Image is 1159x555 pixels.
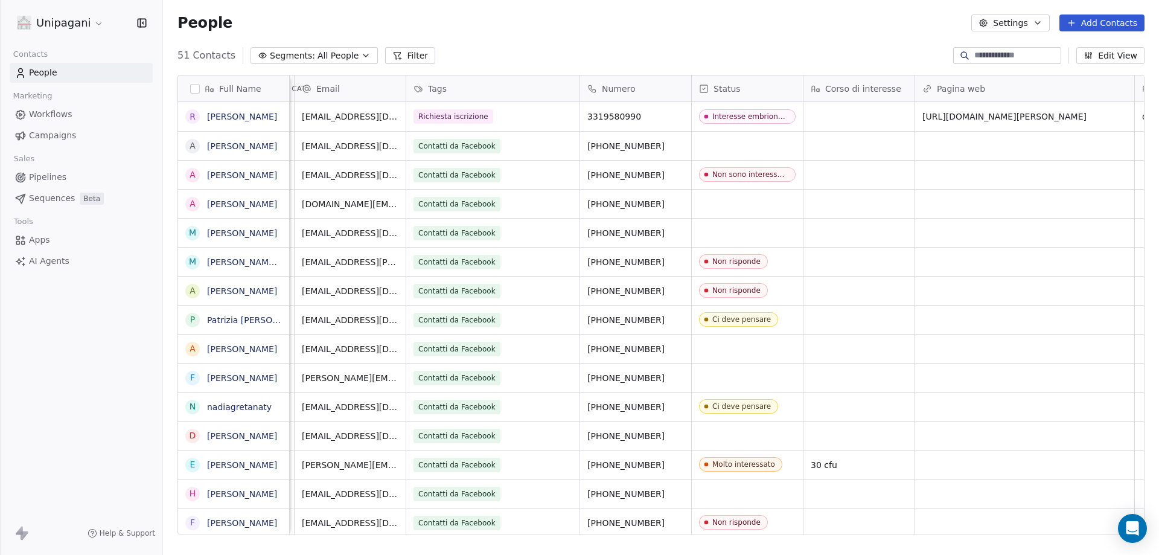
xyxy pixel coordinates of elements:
span: Workflows [29,108,72,121]
span: Pipelines [29,171,66,184]
span: Email [316,83,340,95]
div: Non risponde [712,257,761,266]
a: [PERSON_NAME] [207,286,277,296]
span: [PHONE_NUMBER] [587,517,684,529]
a: [PERSON_NAME] [207,141,277,151]
span: [EMAIL_ADDRESS][DOMAIN_NAME] [302,285,398,297]
span: [PHONE_NUMBER] [587,285,684,297]
a: Help & Support [88,528,155,538]
span: Tools [8,213,38,231]
a: [PERSON_NAME] [207,228,277,238]
span: [EMAIL_ADDRESS][DOMAIN_NAME] [302,401,398,413]
span: [PHONE_NUMBER] [587,198,684,210]
div: Corso di interesse [803,75,915,101]
div: Numero [580,75,691,101]
div: A [190,342,196,355]
span: Full Name [219,83,261,95]
a: [PERSON_NAME] [207,518,277,528]
span: Richiesta iscrizione [413,109,493,124]
button: Edit View [1076,47,1145,64]
div: M [189,255,196,268]
button: Unipagani [14,13,106,33]
div: Molto interessato [712,460,775,469]
span: Contatti da Facebook [413,458,500,472]
div: F [190,371,195,384]
span: Help & Support [100,528,155,538]
img: logo%20unipagani.png [17,16,31,30]
div: Ci deve pensare [712,402,771,411]
span: People [29,66,57,79]
span: [PHONE_NUMBER] [587,430,684,442]
span: [PHONE_NUMBER] [587,343,684,355]
span: Sequences [29,192,75,205]
span: Apps [29,234,50,246]
span: Contatti da Facebook [413,342,500,356]
div: H [190,487,196,500]
span: All People [318,50,359,62]
a: SequencesBeta [10,188,153,208]
a: nadiagretanaty [207,402,272,412]
span: Contacts [8,45,53,63]
a: AI Agents [10,251,153,271]
span: AI Agents [29,255,69,268]
div: A [190,284,196,297]
span: 51 Contacts [177,48,235,63]
span: [PHONE_NUMBER] [587,314,684,326]
span: 30 cfu [811,459,907,471]
div: A [190,197,196,210]
a: [PERSON_NAME] [207,199,277,209]
span: Pagina web [937,83,985,95]
span: [PHONE_NUMBER] [587,169,684,181]
div: Non risponde [712,518,761,527]
div: n [190,400,196,413]
div: F [190,516,195,529]
span: [EMAIL_ADDRESS][DOMAIN_NAME] [302,169,398,181]
span: [PERSON_NAME][EMAIL_ADDRESS][PERSON_NAME][DOMAIN_NAME] [302,372,398,384]
span: [PHONE_NUMBER] [587,140,684,152]
span: Contatti da Facebook [413,226,500,240]
a: [URL][DOMAIN_NAME][PERSON_NAME] [922,112,1087,121]
div: Email [295,75,406,101]
a: [PERSON_NAME] [207,344,277,354]
a: [PERSON_NAME] [207,460,277,470]
button: Settings [971,14,1049,31]
span: [PERSON_NAME][EMAIL_ADDRESS][DOMAIN_NAME] [302,459,398,471]
div: M [189,226,196,239]
span: 3319580990 [587,111,684,123]
span: [PHONE_NUMBER] [587,488,684,500]
span: Contatti da Facebook [413,284,500,298]
a: Patrizia [PERSON_NAME] [PERSON_NAME] [207,315,384,325]
a: [PERSON_NAME] [207,431,277,441]
span: Beta [80,193,104,205]
a: [PERSON_NAME] [PERSON_NAME] [207,257,350,267]
span: Contatti da Facebook [413,168,500,182]
button: Add Contacts [1059,14,1145,31]
span: [PHONE_NUMBER] [587,372,684,384]
span: People [177,14,232,32]
span: [EMAIL_ADDRESS][PERSON_NAME][DOMAIN_NAME] [302,256,398,268]
span: Contatti da Facebook [413,313,500,327]
span: [EMAIL_ADDRESS][DOMAIN_NAME] [302,227,398,239]
a: [PERSON_NAME] [207,112,277,121]
span: Contatti da Facebook [413,139,500,153]
div: Non risponde [712,286,761,295]
span: Corso di interesse [825,83,901,95]
span: [EMAIL_ADDRESS][DOMAIN_NAME] [302,111,398,123]
div: E [190,458,196,471]
a: [PERSON_NAME] [207,170,277,180]
div: P [190,313,195,326]
div: Status [692,75,803,101]
a: Workflows [10,104,153,124]
span: Segments: [270,50,315,62]
span: Marketing [8,87,57,105]
span: Numero [602,83,636,95]
a: [PERSON_NAME] [207,489,277,499]
a: People [10,63,153,83]
div: Non sono interessato [712,170,788,179]
div: Ci deve pensare [712,315,771,324]
span: [PHONE_NUMBER] [587,401,684,413]
span: [DOMAIN_NAME][EMAIL_ADDRESS][DOMAIN_NAME] [302,198,398,210]
div: Open Intercom Messenger [1118,514,1147,543]
span: [EMAIL_ADDRESS][DOMAIN_NAME] [302,517,398,529]
span: CAT [292,84,305,94]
